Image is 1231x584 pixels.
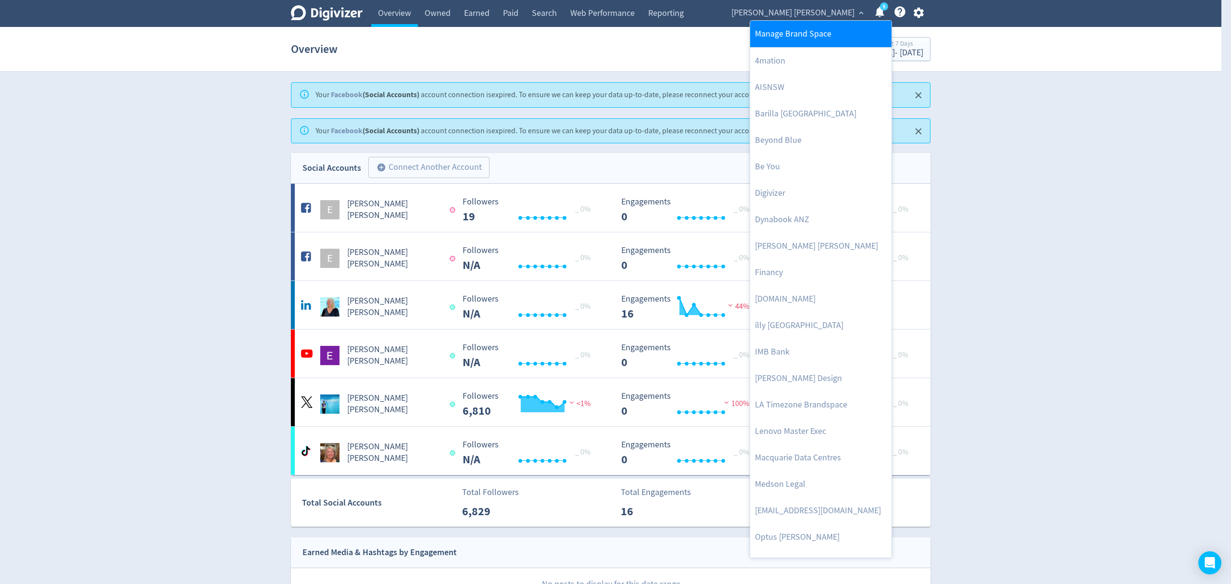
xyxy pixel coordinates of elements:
a: Optus [PERSON_NAME] [750,550,892,577]
a: Digivizer [750,180,892,206]
a: Be You [750,153,892,180]
a: Lenovo Master Exec [750,418,892,444]
div: Open Intercom Messenger [1198,551,1221,574]
a: Macquarie Data Centres [750,444,892,471]
a: [EMAIL_ADDRESS][DOMAIN_NAME] [750,497,892,524]
a: Beyond Blue [750,127,892,153]
a: illy [GEOGRAPHIC_DATA] [750,312,892,339]
a: Optus [PERSON_NAME] [750,524,892,550]
a: 4mation [750,48,892,74]
a: [DOMAIN_NAME] [750,286,892,312]
a: IMB Bank [750,339,892,365]
a: LA Timezone Brandspace [750,392,892,418]
a: AISNSW [750,74,892,101]
a: Manage Brand Space [750,21,892,47]
a: Medson Legal [750,471,892,497]
a: Barilla [GEOGRAPHIC_DATA] [750,101,892,127]
a: Financy [750,259,892,286]
a: [PERSON_NAME] Design [750,365,892,392]
a: Dynabook ANZ [750,206,892,233]
a: [PERSON_NAME] [PERSON_NAME] [750,233,892,259]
